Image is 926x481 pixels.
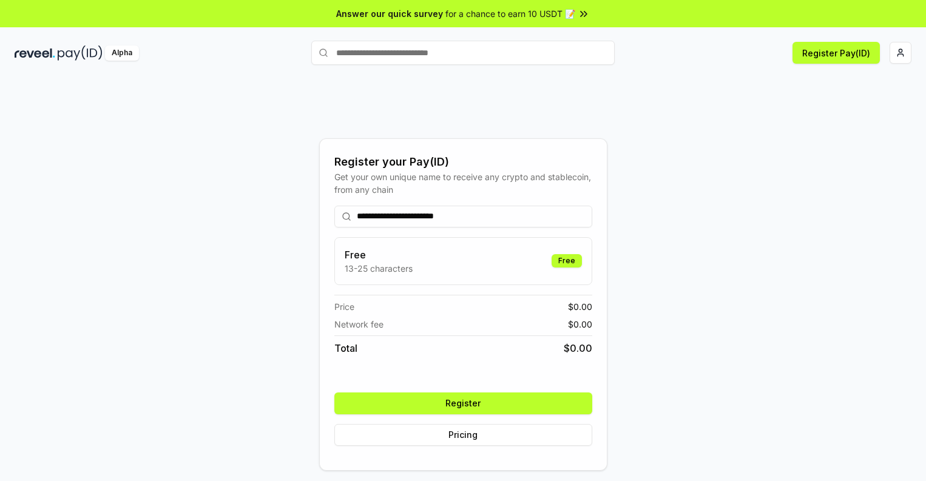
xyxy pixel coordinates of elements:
[552,254,582,267] div: Free
[334,392,592,414] button: Register
[793,42,880,64] button: Register Pay(ID)
[345,262,413,275] p: 13-25 characters
[345,247,413,262] h3: Free
[568,318,592,331] span: $ 0.00
[334,318,384,331] span: Network fee
[15,45,55,61] img: reveel_dark
[336,7,443,20] span: Answer our quick survey
[334,341,357,355] span: Total
[334,424,592,446] button: Pricing
[564,341,592,355] span: $ 0.00
[334,153,592,170] div: Register your Pay(ID)
[334,170,592,196] div: Get your own unique name to receive any crypto and stablecoin, from any chain
[334,300,354,313] span: Price
[568,300,592,313] span: $ 0.00
[445,7,575,20] span: for a chance to earn 10 USDT 📝
[58,45,103,61] img: pay_id
[105,45,139,61] div: Alpha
